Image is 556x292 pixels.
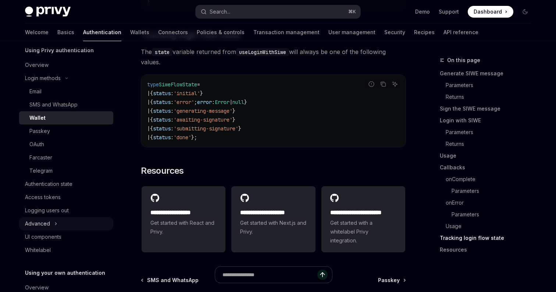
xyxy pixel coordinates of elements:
a: Demo [415,8,430,15]
div: Passkey [29,127,50,136]
span: status [153,99,171,105]
span: { [150,108,153,114]
div: Overview [25,61,49,69]
span: ⌘ K [348,9,356,15]
span: 'generating-message' [174,108,232,114]
a: Sign the SIWE message [440,103,537,115]
a: Authentication state [19,177,113,191]
a: Wallets [130,24,149,41]
h5: Using your own authentication [25,268,105,277]
a: Authentication [83,24,121,41]
a: Overview [19,58,113,72]
span: SiweFlowState [159,81,197,88]
button: Toggle Login methods section [19,72,113,85]
a: Usage [440,220,537,232]
a: Passkey [19,125,113,138]
span: | [147,90,150,97]
span: : [212,99,215,105]
a: API reference [443,24,478,41]
a: Whitelabel [19,244,113,257]
span: Resources [141,165,184,177]
button: Ask AI [390,79,400,89]
button: Report incorrect code [367,79,376,89]
a: Support [439,8,459,15]
code: state [152,48,172,56]
span: : [171,90,174,97]
span: : [171,125,174,132]
a: Connectors [158,24,188,41]
span: } [232,116,235,123]
a: Access tokens [19,191,113,204]
span: }; [191,134,197,141]
div: Logging users out [25,206,69,215]
a: Parameters [440,79,537,91]
div: UI components [25,232,61,241]
span: ; [194,99,197,105]
span: } [238,125,241,132]
span: Get started with React and Privy. [150,219,217,236]
a: Recipes [414,24,435,41]
div: Wallet [29,113,46,122]
a: Welcome [25,24,49,41]
input: Ask a question... [222,267,317,283]
a: Email [19,85,113,98]
span: | [147,108,150,114]
span: { [150,99,153,105]
button: Toggle dark mode [519,6,531,18]
span: status [153,134,171,141]
span: } [244,99,247,105]
span: status [153,108,171,114]
span: Error [215,99,229,105]
div: Search... [210,7,230,16]
code: useLoginWithSiwe [236,48,289,56]
a: Transaction management [253,24,320,41]
a: Dashboard [468,6,513,18]
span: status [153,125,171,132]
span: 'submitting-signature' [174,125,238,132]
span: The variable returned from will always be one of the following values. [141,47,406,67]
div: Email [29,87,42,96]
a: Login with SIWE [440,115,537,126]
a: Security [384,24,405,41]
a: Basics [57,24,74,41]
span: = [197,81,200,88]
span: On this page [447,56,480,65]
span: } [232,108,235,114]
span: { [150,134,153,141]
span: | [147,116,150,123]
a: Parameters [440,126,537,138]
span: { [150,116,153,123]
a: onError [440,197,537,209]
a: Tracking login flow state [440,232,537,244]
a: Returns [440,91,537,103]
div: Advanced [25,219,50,228]
a: onComplete [440,173,537,185]
span: { [150,90,153,97]
a: Wallet [19,111,113,125]
span: : [171,134,174,141]
span: error [197,99,212,105]
div: Authentication state [25,180,72,188]
div: OAuth [29,140,44,149]
a: Usage [440,150,537,162]
a: OAuth [19,138,113,151]
span: Get started with Next.js and Privy. [240,219,306,236]
span: : [171,116,174,123]
a: Generate SIWE message [440,68,537,79]
a: Parameters [440,185,537,197]
span: status [153,116,171,123]
div: Access tokens [25,193,61,202]
span: | [147,134,150,141]
span: 'awaiting-signature' [174,116,232,123]
img: dark logo [25,7,71,17]
span: : [171,99,174,105]
div: Whitelabel [25,246,51,255]
div: Farcaster [29,153,52,162]
button: Copy the contents from the code block [378,79,388,89]
a: Callbacks [440,162,537,173]
a: SMS and WhatsApp [19,98,113,111]
span: Dashboard [474,8,502,15]
a: UI components [19,230,113,244]
span: null [232,99,244,105]
button: Toggle Advanced section [19,217,113,230]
